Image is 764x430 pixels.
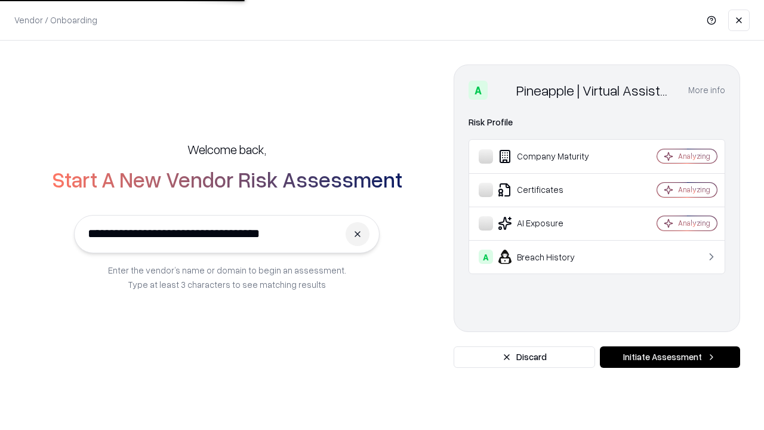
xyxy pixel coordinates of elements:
[469,115,725,130] div: Risk Profile
[600,346,740,368] button: Initiate Assessment
[479,149,621,164] div: Company Maturity
[688,79,725,101] button: More info
[516,81,674,100] div: Pineapple | Virtual Assistant Agency
[678,185,710,195] div: Analyzing
[492,81,512,100] img: Pineapple | Virtual Assistant Agency
[479,250,621,264] div: Breach History
[479,216,621,231] div: AI Exposure
[678,151,710,161] div: Analyzing
[454,346,595,368] button: Discard
[187,141,266,158] h5: Welcome back,
[469,81,488,100] div: A
[479,250,493,264] div: A
[108,263,346,291] p: Enter the vendor’s name or domain to begin an assessment. Type at least 3 characters to see match...
[479,183,621,197] div: Certificates
[14,14,97,26] p: Vendor / Onboarding
[52,167,402,191] h2: Start A New Vendor Risk Assessment
[678,218,710,228] div: Analyzing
